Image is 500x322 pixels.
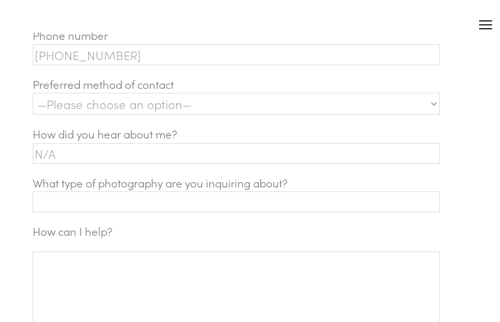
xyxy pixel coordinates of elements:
p: How did you hear about me? [33,126,485,175]
p: How can I help? [33,223,485,251]
p: Preferred method of contact [33,76,485,127]
p: What type of photography are you inquiring about? [33,175,485,224]
p: Phone number [33,27,485,76]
